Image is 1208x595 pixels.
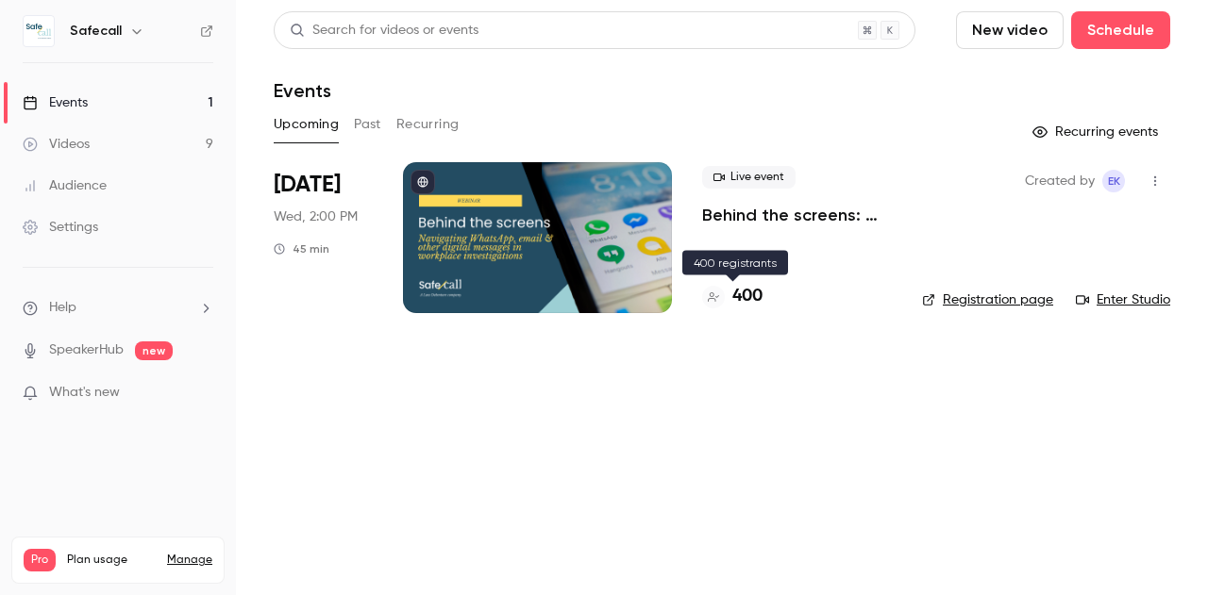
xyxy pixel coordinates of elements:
h6: Safecall [70,22,122,41]
a: Enter Studio [1076,290,1170,309]
button: Upcoming [274,109,339,140]
button: Schedule [1071,11,1170,49]
div: Events [23,93,88,112]
span: Wed, 2:00 PM [274,207,358,226]
h1: Events [274,79,331,102]
div: Audience [23,176,107,195]
button: New video [956,11,1064,49]
span: Pro [24,549,56,571]
iframe: Noticeable Trigger [191,385,213,402]
div: 45 min [274,241,329,256]
h4: 400 [732,284,763,309]
span: What's new [49,383,120,403]
div: Videos [23,135,90,154]
li: help-dropdown-opener [23,298,213,318]
span: Created by [1025,170,1095,192]
span: Plan usage [67,553,156,568]
span: new [135,341,173,360]
button: Past [354,109,381,140]
a: Registration page [922,290,1053,309]
span: [DATE] [274,170,341,200]
span: Help [49,298,76,318]
a: 400 [702,284,763,309]
span: Live event [702,166,796,189]
a: SpeakerHub [49,340,124,360]
img: Safecall [24,16,54,46]
div: Settings [23,218,98,237]
button: Recurring [396,109,460,140]
div: Oct 8 Wed, 2:00 PM (Europe/London) [274,162,373,313]
a: Behind the screens: navigating WhatsApp, email & other digital messages in workplace investigations [702,204,892,226]
a: Manage [167,553,212,568]
span: Emma` Koster [1102,170,1125,192]
span: EK [1108,170,1120,192]
button: Recurring events [1024,117,1170,147]
div: Search for videos or events [290,21,478,41]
